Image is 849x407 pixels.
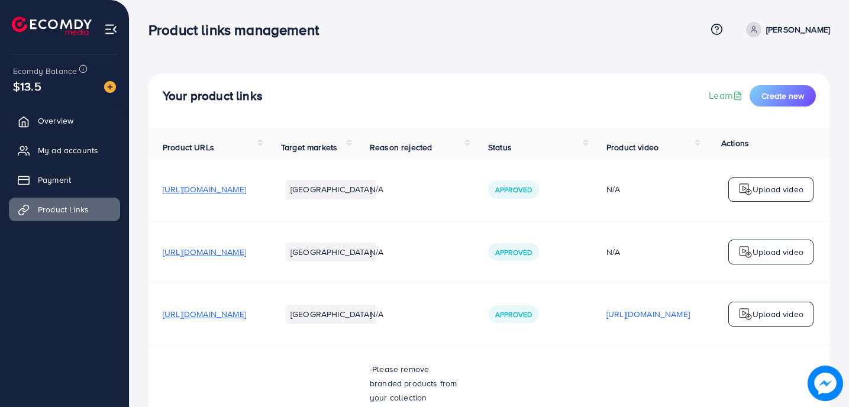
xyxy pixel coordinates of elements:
img: logo [738,245,753,259]
span: Payment [38,174,71,186]
li: [GEOGRAPHIC_DATA] [286,180,376,199]
p: Upload video [753,307,803,321]
span: Target markets [281,141,337,153]
li: [GEOGRAPHIC_DATA] [286,243,376,261]
span: [URL][DOMAIN_NAME] [163,183,246,195]
a: Product Links [9,198,120,221]
span: Approved [495,309,532,319]
a: [PERSON_NAME] [741,22,830,37]
span: [URL][DOMAIN_NAME] [163,246,246,258]
span: Reason rejected [370,141,432,153]
span: N/A [370,308,383,320]
img: image [104,81,116,93]
a: Learn [709,89,745,102]
span: [URL][DOMAIN_NAME] [163,308,246,320]
li: [GEOGRAPHIC_DATA] [286,305,376,324]
span: Create new [761,90,804,102]
span: Product URLs [163,141,214,153]
div: N/A [606,183,690,195]
span: Ecomdy Balance [13,65,77,77]
a: Overview [9,109,120,133]
span: My ad accounts [38,144,98,156]
p: [URL][DOMAIN_NAME] [606,307,690,321]
p: [PERSON_NAME] [766,22,830,37]
a: Payment [9,168,120,192]
div: N/A [606,246,690,258]
p: Upload video [753,245,803,259]
button: Create new [750,85,816,106]
span: $13.5 [13,77,41,95]
img: image [808,366,843,401]
img: logo [738,307,753,321]
h4: Your product links [163,89,263,104]
span: Approved [495,247,532,257]
p: Upload video [753,182,803,196]
img: logo [738,182,753,196]
span: Product video [606,141,658,153]
img: logo [12,17,92,35]
span: N/A [370,183,383,195]
img: menu [104,22,118,36]
span: Overview [38,115,73,127]
span: Product Links [38,204,89,215]
h3: Product links management [149,21,328,38]
span: Actions [721,137,749,149]
span: Status [488,141,512,153]
span: N/A [370,246,383,258]
a: My ad accounts [9,138,120,162]
span: Approved [495,185,532,195]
